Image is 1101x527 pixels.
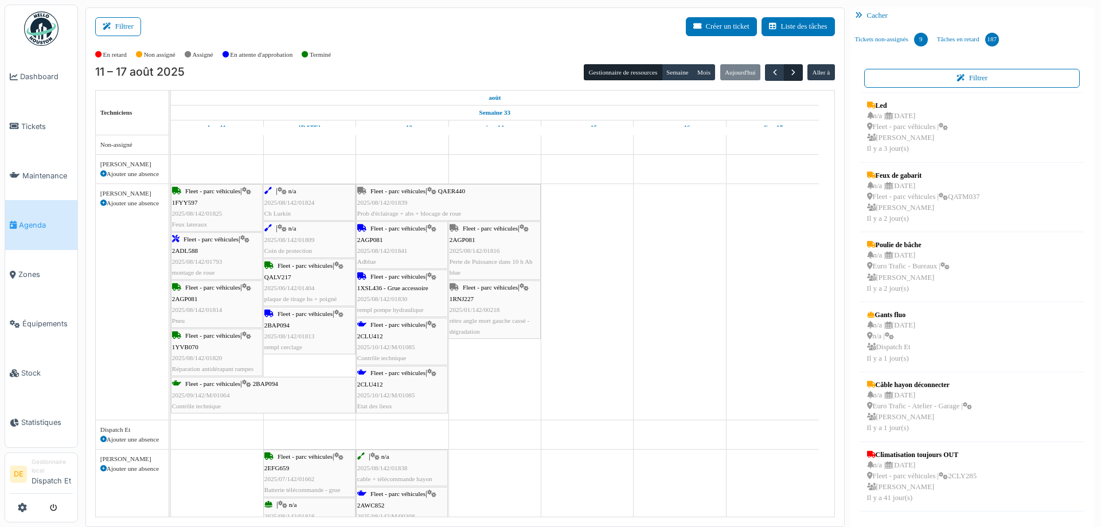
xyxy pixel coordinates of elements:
[185,380,240,387] span: Fleet - parc véhicules
[357,513,415,520] span: 2025/08/142/M/00308
[264,513,315,520] span: 2025/08/142/01818
[450,317,529,335] span: rétro angle mort gauche cassé - dégradation
[463,284,518,291] span: Fleet - parc véhicules
[686,17,757,36] button: Créer un ticket
[264,475,315,482] span: 2025/07/142/01662
[22,318,73,329] span: Équipements
[100,435,164,444] div: Ajouter une absence
[357,258,376,265] span: Adblue
[5,102,77,151] a: Tickets
[193,50,213,60] label: Assigné
[100,425,164,435] div: Dispatch Et
[185,284,240,291] span: Fleet - parc véhicules
[450,295,474,302] span: 1RNJ227
[867,460,977,504] div: n/a | [DATE] Fleet - parc véhicules | 2CLY285 [PERSON_NAME] Il y a 41 jour(s)
[289,501,297,508] span: n/a
[357,333,383,339] span: 2CLU412
[450,258,533,276] span: Perte de Puissance dans 10 h Ab blue
[100,140,164,150] div: Non-assigné
[477,106,513,120] a: Semaine 33
[357,464,408,471] span: 2025/08/142/01838
[370,369,425,376] span: Fleet - parc véhicules
[450,247,500,254] span: 2025/08/142/01816
[278,262,333,269] span: Fleet - parc véhicules
[21,368,73,378] span: Stock
[32,458,73,491] li: Dispatch Et
[230,50,292,60] label: En attente d'approbation
[450,236,475,243] span: 2AGP081
[10,466,27,483] li: DE
[264,464,290,471] span: 2EFG659
[5,398,77,447] a: Statistiques
[357,451,447,485] div: |
[864,307,919,367] a: Gants fluo n/a |[DATE] n/a | Dispatch EtIl y a 1 jour(s)
[288,188,296,194] span: n/a
[5,151,77,200] a: Maintenance
[357,236,383,243] span: 2AGP081
[357,381,383,388] span: 2CLU412
[264,236,315,243] span: 2025/08/142/01809
[357,186,540,219] div: |
[450,282,540,337] div: |
[172,306,222,313] span: 2025/08/142/01814
[450,306,500,313] span: 2025/01/142/00218
[850,7,1094,24] div: Cacher
[867,111,948,155] div: n/a | [DATE] Fleet - parc véhicules | [PERSON_NAME] Il y a 3 jour(s)
[264,274,291,280] span: QALV217
[357,247,408,254] span: 2025/08/142/01841
[183,236,239,243] span: Fleet - parc véhicules
[867,100,948,111] div: Led
[370,321,425,328] span: Fleet - parc véhicules
[357,284,428,291] span: 1XSL436 - Grue accessoire
[357,502,385,509] span: 2AWC852
[172,392,230,399] span: 2025/09/142/M/01064
[264,322,290,329] span: 2BAP094
[264,186,354,219] div: |
[264,210,291,217] span: Ch Lurkin
[357,343,415,350] span: 2025/10/142/M/01085
[100,454,164,464] div: [PERSON_NAME]
[864,447,979,507] a: Climatisation toujours OUT n/a |[DATE] Fleet - parc véhicules |2CLY285 [PERSON_NAME]Il y a 41 jou...
[172,186,261,230] div: |
[762,17,835,36] button: Liste des tâches
[24,11,58,46] img: Badge_color-CXgf-gQk.svg
[264,486,341,493] span: Batterie télécommande - grue
[172,365,253,372] span: Réparation antidérapant rampes
[850,24,932,55] a: Tickets non-assignés
[357,271,447,315] div: |
[95,65,185,79] h2: 11 – 17 août 2025
[22,170,73,181] span: Maintenance
[867,250,950,294] div: n/a | [DATE] Euro Trafic - Bureaux | [PERSON_NAME] Il y a 2 jour(s)
[867,380,973,390] div: Câble hayon déconnecter
[370,225,425,232] span: Fleet - parc véhicules
[172,378,354,412] div: |
[253,380,278,387] span: 2BAP094
[172,199,198,206] span: 1FYY597
[357,295,408,302] span: 2025/08/142/01830
[264,343,302,350] span: rempl cerclage
[172,295,198,302] span: 2AGP081
[172,282,261,326] div: |
[357,199,408,206] span: 2025/08/142/01839
[19,220,73,231] span: Agenda
[264,451,354,495] div: |
[264,309,354,353] div: |
[205,120,229,135] a: 11 août 2025
[100,189,164,198] div: [PERSON_NAME]
[5,250,77,299] a: Zones
[5,349,77,398] a: Stock
[264,295,337,302] span: plaque de tirage hs + poigné
[264,333,315,339] span: 2025/08/142/01813
[784,64,803,81] button: Suivant
[264,247,312,254] span: Coin de protection
[867,390,973,434] div: n/a | [DATE] Euro Trafic - Atelier - Garage | [PERSON_NAME] Il y a 1 jour(s)
[370,188,425,194] span: Fleet - parc véhicules
[357,319,447,364] div: |
[100,109,132,116] span: Techniciens
[575,120,600,135] a: 15 août 2025
[914,33,928,46] div: 9
[5,299,77,349] a: Équipements
[100,159,164,169] div: [PERSON_NAME]
[185,332,240,339] span: Fleet - parc véhicules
